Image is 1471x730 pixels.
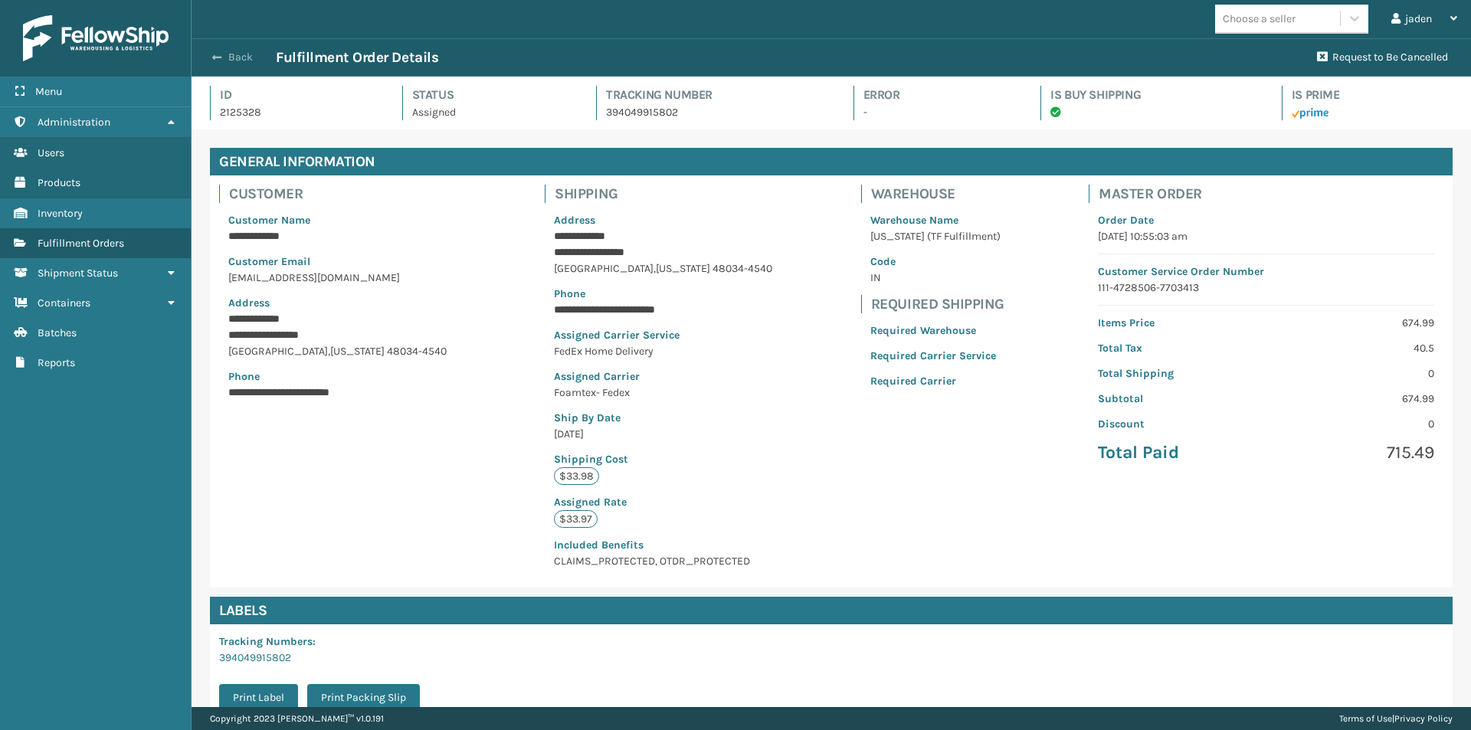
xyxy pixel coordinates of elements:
h4: Warehouse [871,185,1010,203]
p: 674.99 [1276,315,1434,331]
a: 394049915802 [219,651,291,664]
a: Privacy Policy [1394,713,1453,724]
span: [GEOGRAPHIC_DATA] [554,262,654,275]
p: Customer Email [228,254,457,270]
h4: Labels [210,597,1453,624]
p: Order Date [1098,212,1434,228]
p: Warehouse Name [870,212,1001,228]
p: [DATE] [554,426,772,442]
span: Address [554,214,595,227]
span: [US_STATE] [656,262,710,275]
p: [US_STATE] (TF Fulfillment) [870,228,1001,244]
p: Items Price [1098,315,1256,331]
span: [GEOGRAPHIC_DATA] [228,345,328,358]
h4: Required Shipping [871,295,1010,313]
p: Ship By Date [554,410,772,426]
span: , [654,262,656,275]
p: Required Carrier Service [870,348,1001,364]
h4: Is Prime [1292,86,1453,104]
img: logo [23,15,169,61]
p: 0 [1276,416,1434,432]
span: Administration [38,116,110,129]
h4: Status [412,86,569,104]
h4: Tracking Number [606,86,826,104]
p: $33.98 [554,467,599,485]
span: Shipment Status [38,267,118,280]
p: Foamtex- Fedex [554,385,772,401]
span: 48034-4540 [387,345,447,358]
p: Total Tax [1098,340,1256,356]
button: Print Label [219,684,298,712]
p: [DATE] 10:55:03 am [1098,228,1434,244]
p: Customer Name [228,212,457,228]
p: Customer Service Order Number [1098,264,1434,280]
h3: Fulfillment Order Details [276,48,438,67]
p: 715.49 [1276,441,1434,464]
p: Included Benefits [554,537,772,553]
p: 394049915802 [606,104,826,120]
h4: Master Order [1099,185,1443,203]
span: Products [38,176,80,189]
button: Back [205,51,276,64]
p: Phone [554,286,772,302]
span: Batches [38,326,77,339]
span: Tracking Numbers : [219,635,316,648]
span: Menu [35,85,62,98]
p: Total Shipping [1098,365,1256,381]
h4: Error [863,86,1014,104]
p: Discount [1098,416,1256,432]
p: 111-4728506-7703413 [1098,280,1434,296]
span: Fulfillment Orders [38,237,124,250]
p: Subtotal [1098,391,1256,407]
span: 48034-4540 [713,262,772,275]
p: Shipping Cost [554,451,772,467]
p: IN [870,270,1001,286]
span: Inventory [38,207,83,220]
p: 674.99 [1276,391,1434,407]
h4: Is Buy Shipping [1050,86,1254,104]
p: $33.97 [554,510,598,528]
p: Assigned [412,104,569,120]
a: Terms of Use [1339,713,1392,724]
p: FedEx Home Delivery [554,343,772,359]
p: Assigned Carrier [554,368,772,385]
p: Required Carrier [870,373,1001,389]
h4: Shipping [555,185,781,203]
span: , [328,345,330,358]
span: Containers [38,296,90,309]
p: Copyright 2023 [PERSON_NAME]™ v 1.0.191 [210,707,384,730]
button: Request to Be Cancelled [1308,42,1457,73]
p: 40.5 [1276,340,1434,356]
p: Required Warehouse [870,322,1001,339]
span: Address [228,296,270,309]
p: - [863,104,1014,120]
span: Reports [38,356,75,369]
p: Assigned Carrier Service [554,327,772,343]
i: Request to Be Cancelled [1317,51,1328,62]
p: Assigned Rate [554,494,772,510]
p: 0 [1276,365,1434,381]
span: CLAIMS_PROTECTED, OTDR_PROTECTED [554,537,772,568]
p: Code [870,254,1001,270]
p: [EMAIL_ADDRESS][DOMAIN_NAME] [228,270,457,286]
span: [US_STATE] [330,345,385,358]
span: Users [38,146,64,159]
p: Phone [228,368,457,385]
p: 2125328 [220,104,375,120]
h4: Id [220,86,375,104]
h4: General Information [210,148,1453,175]
p: Total Paid [1098,441,1256,464]
h4: Customer [229,185,466,203]
div: | [1339,707,1453,730]
div: Choose a seller [1223,11,1296,27]
button: Print Packing Slip [307,684,420,712]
